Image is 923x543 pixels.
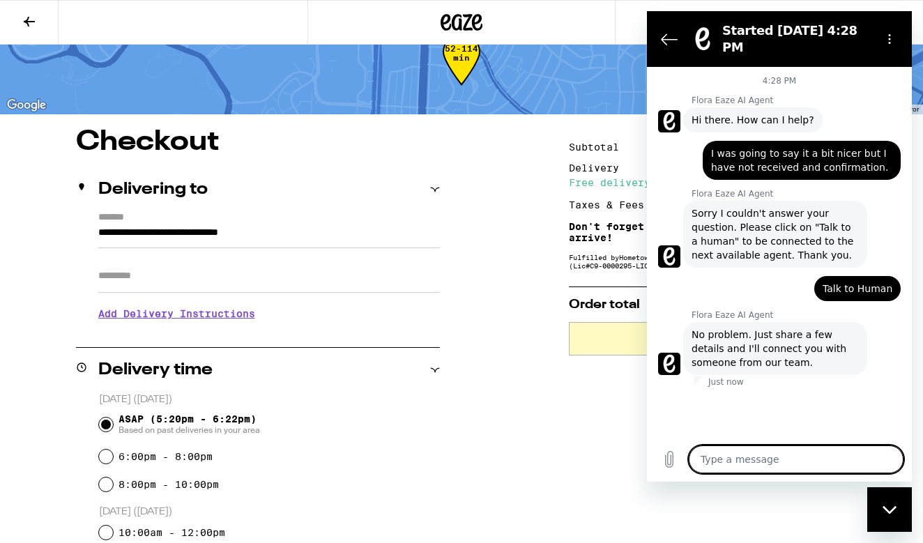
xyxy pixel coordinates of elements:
h2: Delivering to [98,181,208,198]
div: Taxes & Fees [569,199,665,211]
h3: Add Delivery Instructions [98,298,440,330]
span: Order total [569,298,640,311]
img: Google [3,96,49,114]
span: ASAP (5:20pm - 6:22pm) [119,413,260,436]
p: Don't forget to tip your driver when they arrive! [569,221,848,243]
div: Subtotal [569,142,629,152]
div: 52-114 min [443,44,480,96]
label: 8:00pm - 10:00pm [119,479,219,490]
button: Place Order [569,322,848,355]
h1: Checkout [76,128,440,156]
p: [DATE] ([DATE]) [99,505,440,519]
div: Free delivery for $75+ orders! [569,178,848,188]
p: [DATE] ([DATE]) [99,393,440,406]
label: 10:00am - 12:00pm [119,527,225,538]
a: Open this area in Google Maps (opens a new window) [3,96,49,114]
div: Delivery [569,163,629,173]
iframe: Button to launch messaging window, conversation in progress [867,487,912,532]
div: Fulfilled by Hometown Heart ([GEOGRAPHIC_DATA]) (Lic# C9-0000295-LIC ) [569,253,848,270]
h2: Delivery time [98,362,213,378]
label: 6:00pm - 8:00pm [119,451,213,462]
iframe: Messaging window [647,11,912,482]
p: We'll contact you at [PHONE_NUMBER] when we arrive [98,330,440,341]
span: Based on past deliveries in your area [119,425,260,436]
